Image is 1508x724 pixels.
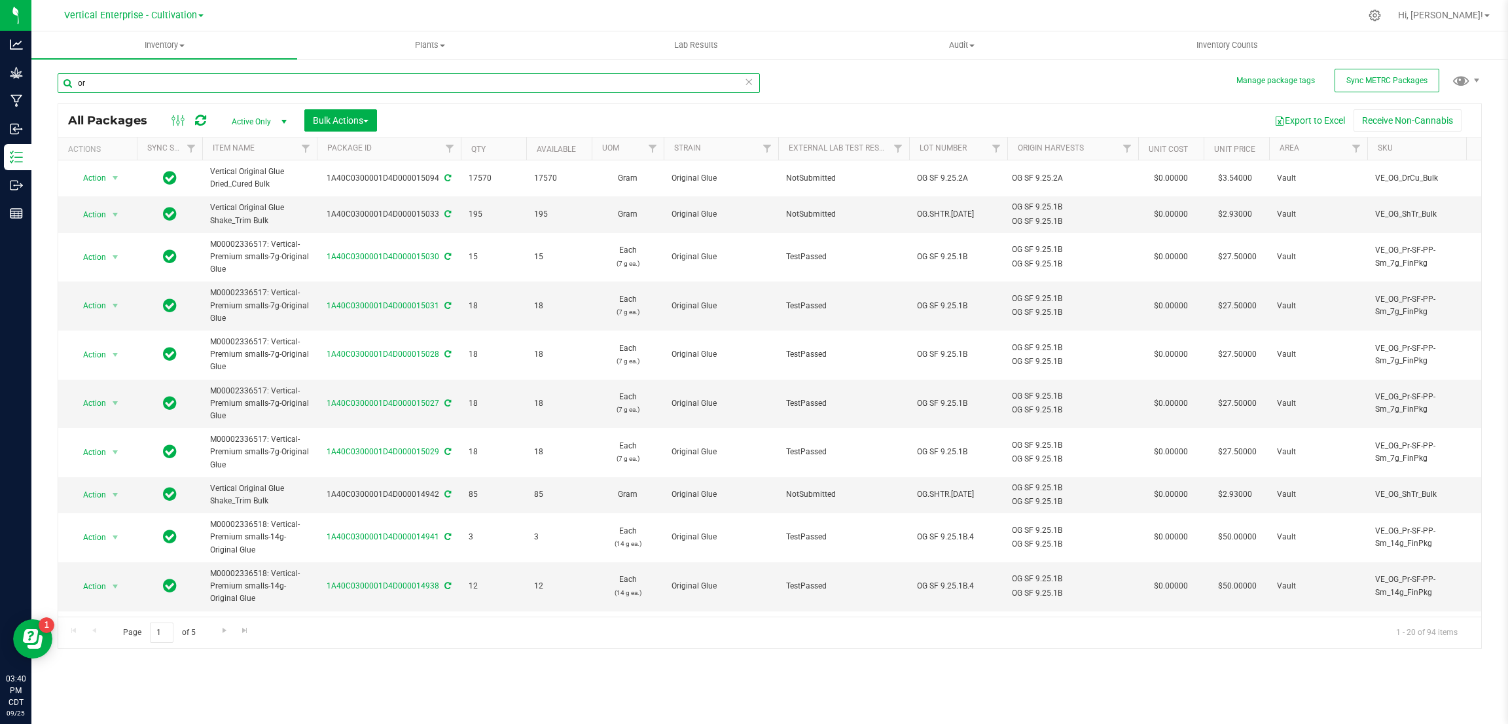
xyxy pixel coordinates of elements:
[786,172,901,185] span: NotSubmitted
[1277,348,1359,361] span: Vault
[71,577,107,596] span: Action
[39,617,54,633] iframe: Resource center unread badge
[71,206,107,224] span: Action
[442,252,451,261] span: Sync from Compliance System
[600,208,656,221] span: Gram
[10,38,23,51] inline-svg: Analytics
[10,207,23,220] inline-svg: Reports
[147,143,198,153] a: Sync Status
[534,580,584,592] span: 12
[917,300,999,312] span: OG SF 9.25.1B
[1212,394,1263,413] span: $27.50000
[442,301,451,310] span: Sync from Compliance System
[534,300,584,312] span: 18
[786,531,901,543] span: TestPassed
[215,623,234,640] a: Go to the next page
[1012,306,1134,319] div: Value 2: OG SF 9.25.1B
[210,433,309,471] span: M00002336517: Vertical-Premium smalls-7g-Original Glue
[1277,251,1359,263] span: Vault
[107,394,124,412] span: select
[13,619,52,659] iframe: Resource center
[1012,390,1134,403] div: Value 1: OG SF 9.25.1B
[600,244,656,269] span: Each
[163,297,177,315] span: In Sync
[1012,355,1134,368] div: Value 2: OG SF 9.25.1B
[672,208,770,221] span: Original Glue
[68,113,160,128] span: All Packages
[210,568,309,606] span: M00002336518: Vertical-Premium smalls-14g-Original Glue
[327,301,439,310] a: 1A40C0300001D4D000015031
[71,443,107,462] span: Action
[327,532,439,541] a: 1A40C0300001D4D000014941
[107,577,124,596] span: select
[672,531,770,543] span: Original Glue
[917,531,999,543] span: OG SF 9.25.1B.4
[1012,215,1134,228] div: Value 2: OG SF 9.25.1B
[1277,580,1359,592] span: Vault
[534,531,584,543] span: 3
[107,346,124,364] span: select
[442,447,451,456] span: Sync from Compliance System
[917,172,999,185] span: OG SF 9.25.2A
[600,587,656,599] p: (14 g ea.)
[600,342,656,367] span: Each
[600,440,656,465] span: Each
[210,385,309,423] span: M00002336517: Vertical-Premium smalls-7g-Original Glue
[442,350,451,359] span: Sync from Compliance System
[534,251,584,263] span: 15
[163,443,177,461] span: In Sync
[920,143,967,153] a: Lot Number
[1138,281,1204,331] td: $0.00000
[64,10,197,21] span: Vertical Enterprise - Cultivation
[1012,482,1134,494] div: Value 1: OG SF 9.25.1B
[786,397,901,410] span: TestPassed
[917,251,999,263] span: OG SF 9.25.1B
[1012,244,1134,256] div: Value 1: OG SF 9.25.1B
[1012,172,1134,185] div: Value 1: OG SF 9.25.2A
[1214,145,1255,154] a: Unit Price
[1277,208,1359,221] span: Vault
[1375,293,1474,318] span: VE_OG_Pr-SF-PP-Sm_7g_FinPkg
[1367,9,1383,22] div: Manage settings
[71,486,107,504] span: Action
[469,348,518,361] span: 18
[1277,172,1359,185] span: Vault
[71,394,107,412] span: Action
[469,446,518,458] span: 18
[1138,428,1204,477] td: $0.00000
[1335,69,1439,92] button: Sync METRC Packages
[442,399,451,408] span: Sync from Compliance System
[1138,233,1204,282] td: $0.00000
[829,31,1094,59] a: Audit
[917,397,999,410] span: OG SF 9.25.1B
[600,525,656,550] span: Each
[1012,201,1134,213] div: Value 1: OG SF 9.25.1B
[313,115,368,126] span: Bulk Actions
[1266,109,1354,132] button: Export to Excel
[71,528,107,547] span: Action
[786,580,901,592] span: TestPassed
[1375,573,1474,598] span: VE_OG_Pr-SF-PP-Sm_14g_FinPkg
[1212,205,1259,224] span: $2.93000
[1212,169,1259,188] span: $3.54000
[744,73,753,90] span: Clear
[327,350,439,359] a: 1A40C0300001D4D000015028
[672,580,770,592] span: Original Glue
[107,443,124,462] span: select
[210,238,309,276] span: M00002336517: Vertical-Premium smalls-7g-Original Glue
[1277,446,1359,458] span: Vault
[534,446,584,458] span: 18
[1212,247,1263,266] span: $27.50000
[1375,440,1474,465] span: VE_OG_Pr-SF-PP-Sm_7g_FinPkg
[1138,611,1204,661] td: $0.00000
[213,143,255,153] a: Item Name
[163,247,177,266] span: In Sync
[786,251,901,263] span: TestPassed
[534,348,584,361] span: 18
[1179,39,1276,51] span: Inventory Counts
[600,172,656,185] span: Gram
[1012,587,1134,600] div: Value 2: OG SF 9.25.1B
[236,623,255,640] a: Go to the last page
[163,169,177,187] span: In Sync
